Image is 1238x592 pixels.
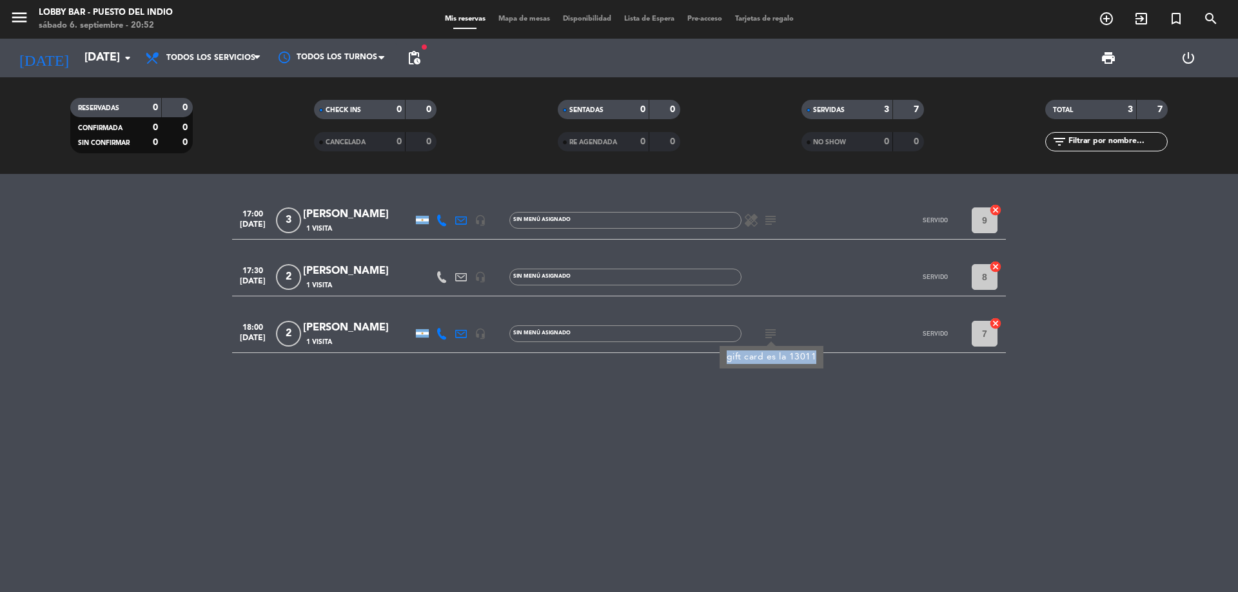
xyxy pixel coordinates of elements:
[397,137,402,146] strong: 0
[1101,50,1116,66] span: print
[1134,11,1149,26] i: exit_to_app
[923,273,948,280] span: SERVIDO
[670,105,678,114] strong: 0
[237,334,269,349] span: [DATE]
[237,220,269,235] span: [DATE]
[39,19,173,32] div: sábado 6. septiembre - 20:52
[420,43,428,51] span: fiber_manual_record
[326,139,366,146] span: CANCELADA
[306,337,332,347] span: 1 Visita
[1168,11,1184,26] i: turned_in_not
[475,215,486,226] i: headset_mic
[426,137,434,146] strong: 0
[813,139,846,146] span: NO SHOW
[475,328,486,339] i: headset_mic
[306,224,332,234] span: 1 Visita
[813,107,845,113] span: SERVIDAS
[513,274,571,279] span: Sin menú asignado
[153,123,158,132] strong: 0
[923,330,948,337] span: SERVIDO
[153,138,158,147] strong: 0
[914,137,921,146] strong: 0
[923,216,948,224] span: SERVIDO
[743,213,759,228] i: healing
[276,264,301,290] span: 2
[1148,39,1228,77] div: LOG OUT
[884,137,889,146] strong: 0
[406,50,422,66] span: pending_actions
[763,326,778,341] i: subject
[326,107,361,113] span: CHECK INS
[618,15,681,23] span: Lista de Espera
[397,105,402,114] strong: 0
[78,105,119,111] span: RESERVADAS
[78,140,130,146] span: SIN CONFIRMAR
[237,277,269,292] span: [DATE]
[903,264,967,290] button: SERVIDO
[306,280,332,291] span: 1 Visita
[153,103,158,112] strong: 0
[438,15,492,23] span: Mis reservas
[640,137,645,146] strong: 0
[903,207,967,233] button: SERVIDO
[303,263,413,280] div: [PERSON_NAME]
[1203,11,1219,26] i: search
[569,139,617,146] span: RE AGENDADA
[182,103,190,112] strong: 0
[1181,50,1196,66] i: power_settings_new
[513,217,571,222] span: Sin menú asignado
[640,105,645,114] strong: 0
[670,137,678,146] strong: 0
[903,321,967,347] button: SERVIDO
[989,204,1002,216] i: cancel
[276,321,301,347] span: 2
[475,271,486,283] i: headset_mic
[729,15,800,23] span: Tarjetas de regalo
[1067,135,1167,149] input: Filtrar por nombre...
[989,317,1002,330] i: cancel
[39,6,173,19] div: Lobby Bar - Puesto del Indio
[763,213,778,228] i: subject
[78,125,123,131] span: CONFIRMADA
[727,350,817,364] div: gift card es la 13011
[681,15,729,23] span: Pre-acceso
[237,319,269,334] span: 18:00
[426,105,434,114] strong: 0
[513,330,571,336] span: Sin menú asignado
[182,123,190,132] strong: 0
[237,262,269,277] span: 17:30
[182,138,190,147] strong: 0
[914,105,921,114] strong: 7
[10,8,29,27] i: menu
[884,105,889,114] strong: 3
[120,50,135,66] i: arrow_drop_down
[1099,11,1114,26] i: add_circle_outline
[1052,134,1067,149] i: filter_list
[10,44,78,72] i: [DATE]
[569,107,604,113] span: SENTADAS
[276,207,301,233] span: 3
[10,8,29,32] button: menu
[556,15,618,23] span: Disponibilidad
[303,206,413,223] div: [PERSON_NAME]
[1053,107,1073,113] span: TOTAL
[492,15,556,23] span: Mapa de mesas
[1157,105,1165,114] strong: 7
[989,260,1002,273] i: cancel
[1128,105,1133,114] strong: 3
[166,53,255,62] span: Todos los servicios
[303,320,413,336] div: [PERSON_NAME]
[237,205,269,220] span: 17:00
